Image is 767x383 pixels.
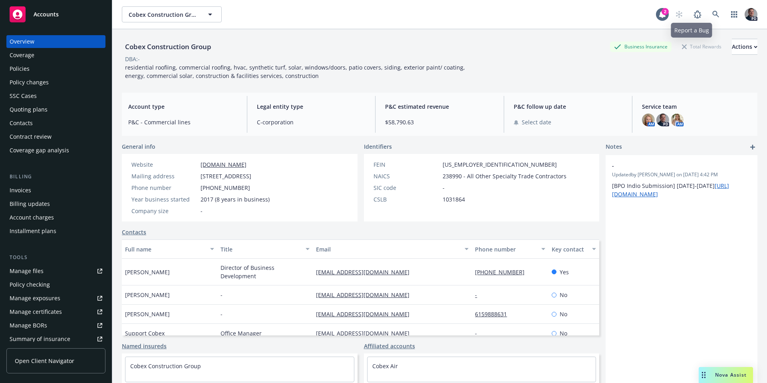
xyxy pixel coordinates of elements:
[374,184,439,192] div: SIC code
[374,195,439,203] div: CSLB
[201,161,246,168] a: [DOMAIN_NAME]
[6,278,105,291] a: Policy checking
[10,90,37,102] div: SSC Cases
[10,144,69,157] div: Coverage gap analysis
[443,195,465,203] span: 1031864
[560,310,567,318] span: No
[6,319,105,332] a: Manage BORs
[472,239,548,259] button: Phone number
[475,310,513,318] a: 6159888631
[125,291,170,299] span: [PERSON_NAME]
[131,172,197,180] div: Mailing address
[475,245,536,253] div: Phone number
[221,291,223,299] span: -
[10,130,52,143] div: Contract review
[715,371,747,378] span: Nova Assist
[6,35,105,48] a: Overview
[316,291,416,299] a: [EMAIL_ADDRESS][DOMAIN_NAME]
[313,239,472,259] button: Email
[612,171,751,178] span: Updated by [PERSON_NAME] on [DATE] 4:42 PM
[316,310,416,318] a: [EMAIL_ADDRESS][DOMAIN_NAME]
[6,3,105,26] a: Accounts
[10,197,50,210] div: Billing updates
[6,62,105,75] a: Policies
[129,10,198,19] span: Cobex Construction Group
[316,329,416,337] a: [EMAIL_ADDRESS][DOMAIN_NAME]
[6,90,105,102] a: SSC Cases
[610,42,672,52] div: Business Insurance
[122,6,222,22] button: Cobex Construction Group
[690,6,705,22] a: Report a Bug
[201,207,203,215] span: -
[131,195,197,203] div: Year business started
[671,6,687,22] a: Start snowing
[642,114,655,126] img: photo
[10,305,62,318] div: Manage certificates
[10,117,33,130] div: Contacts
[726,6,742,22] a: Switch app
[10,333,70,345] div: Summary of insurance
[475,291,483,299] a: -
[708,6,724,22] a: Search
[6,211,105,224] a: Account charges
[10,49,34,62] div: Coverage
[316,245,460,253] div: Email
[10,211,54,224] div: Account charges
[221,245,301,253] div: Title
[642,102,751,111] span: Service team
[125,64,467,80] span: residential roofiing, commercial roofing, hvac, synthetic turf, solar, windows/doors, patio cover...
[201,172,251,180] span: [STREET_ADDRESS]
[560,291,567,299] span: No
[514,102,623,111] span: P&C follow up date
[10,35,34,48] div: Overview
[374,172,439,180] div: NAICS
[6,103,105,116] a: Quoting plans
[6,117,105,130] a: Contacts
[128,102,237,111] span: Account type
[15,357,74,365] span: Open Client Navigator
[6,49,105,62] a: Coverage
[10,225,56,237] div: Installment plans
[6,292,105,305] a: Manage exposures
[606,155,757,205] div: -Updatedby [PERSON_NAME] on [DATE] 4:42 PM[BPO Indio Submission] [DATE]-[DATE][URL][DOMAIN_NAME]
[131,207,197,215] div: Company size
[316,268,416,276] a: [EMAIL_ADDRESS][DOMAIN_NAME]
[10,265,44,277] div: Manage files
[122,342,167,350] a: Named insureds
[125,55,140,63] div: DBA: -
[6,253,105,261] div: Tools
[745,8,757,21] img: photo
[6,173,105,181] div: Billing
[732,39,757,54] div: Actions
[6,184,105,197] a: Invoices
[662,8,669,15] div: 2
[10,184,31,197] div: Invoices
[221,263,310,280] span: Director of Business Development
[443,184,445,192] span: -
[443,172,566,180] span: 238990 - All Other Specialty Trade Contractors
[6,76,105,89] a: Policy changes
[732,39,757,55] button: Actions
[221,329,262,337] span: Office Manager
[560,329,567,337] span: No
[522,118,551,126] span: Select date
[131,184,197,192] div: Phone number
[560,268,569,276] span: Yes
[10,319,47,332] div: Manage BORs
[443,160,557,169] span: [US_EMPLOYER_IDENTIFICATION_NUMBER]
[10,76,49,89] div: Policy changes
[131,160,197,169] div: Website
[122,42,215,52] div: Cobex Construction Group
[128,118,237,126] span: P&C - Commercial lines
[6,305,105,318] a: Manage certificates
[374,160,439,169] div: FEIN
[548,239,599,259] button: Key contact
[122,142,155,151] span: General info
[6,130,105,143] a: Contract review
[6,197,105,210] a: Billing updates
[125,329,165,337] span: Support Cobex
[10,292,60,305] div: Manage exposures
[364,342,415,350] a: Affiliated accounts
[656,114,669,126] img: photo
